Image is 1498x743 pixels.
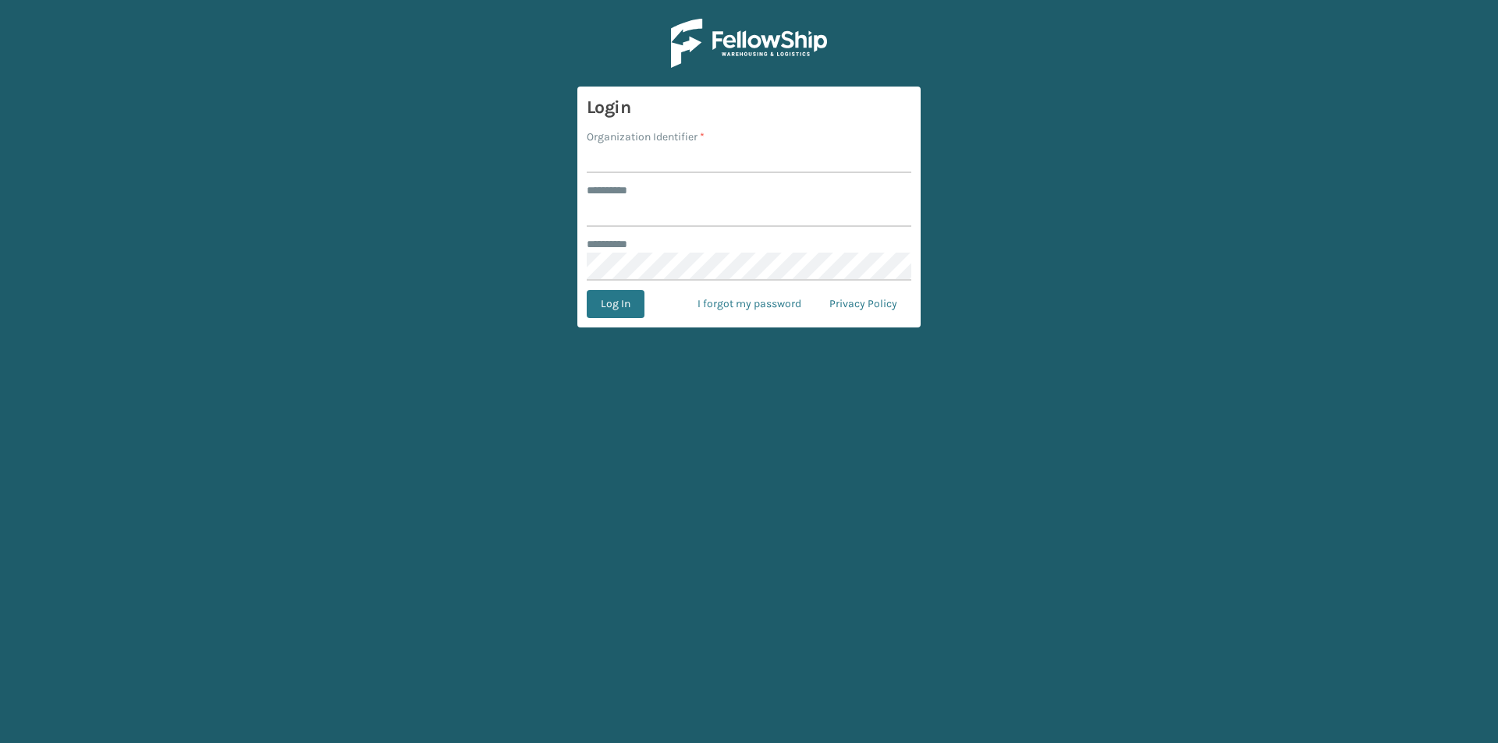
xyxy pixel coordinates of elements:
label: Organization Identifier [587,129,705,145]
a: Privacy Policy [815,290,911,318]
button: Log In [587,290,644,318]
h3: Login [587,96,911,119]
img: Logo [671,19,827,68]
a: I forgot my password [683,290,815,318]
